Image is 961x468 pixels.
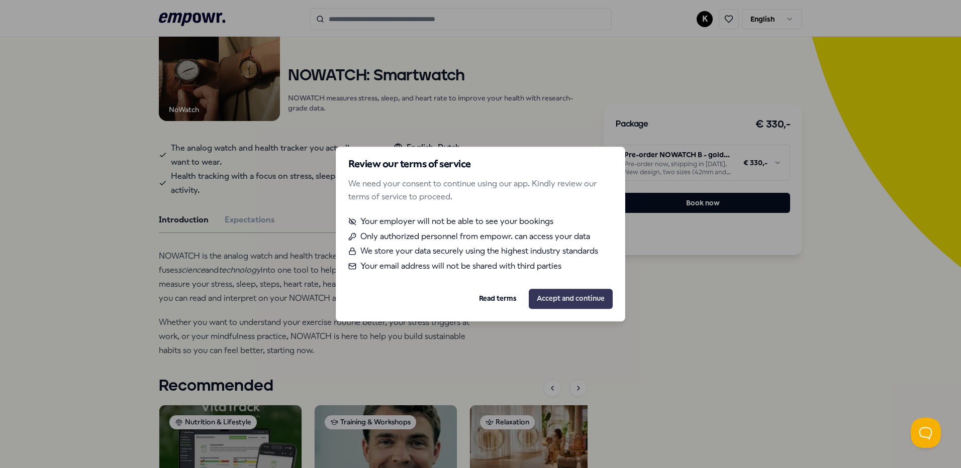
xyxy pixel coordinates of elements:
[348,230,613,243] li: Only authorized personnel from empowr. can access your data
[479,293,517,304] a: Read terms
[348,245,613,258] li: We store your data securely using the highest industry standards
[348,260,613,273] li: Your email address will not be shared with third parties
[348,159,613,169] h2: Review our terms of service
[529,289,613,309] button: Accept and continue
[348,177,613,203] p: We need your consent to continue using our app. Kindly review our terms of service to proceed.
[348,215,613,228] li: Your employer will not be able to see your bookings
[471,289,525,309] button: Read terms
